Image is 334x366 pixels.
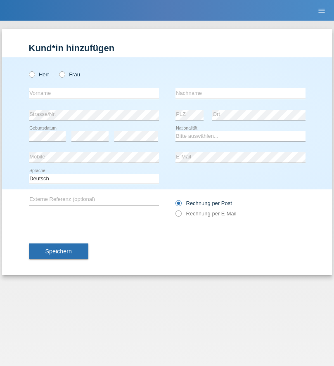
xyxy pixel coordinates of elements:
[317,7,326,15] i: menu
[175,200,232,206] label: Rechnung per Post
[313,8,330,13] a: menu
[45,248,72,255] span: Speichern
[29,243,88,259] button: Speichern
[29,43,306,53] h1: Kund*in hinzufügen
[175,200,181,210] input: Rechnung per Post
[59,71,64,77] input: Frau
[175,210,181,221] input: Rechnung per E-Mail
[59,71,80,78] label: Frau
[29,71,50,78] label: Herr
[29,71,34,77] input: Herr
[175,210,237,217] label: Rechnung per E-Mail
